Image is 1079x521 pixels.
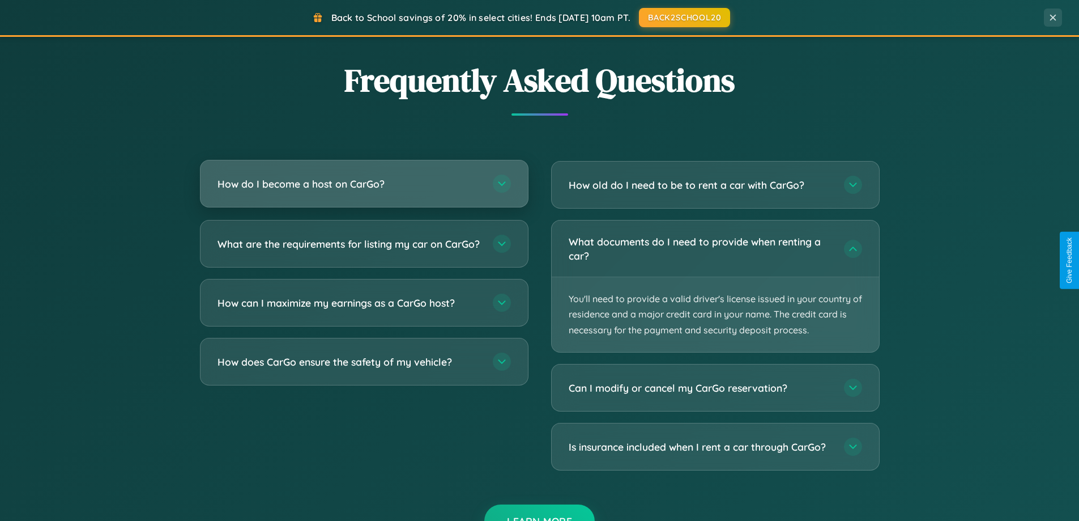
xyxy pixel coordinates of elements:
h3: How can I maximize my earnings as a CarGo host? [217,296,481,310]
h3: How does CarGo ensure the safety of my vehicle? [217,355,481,369]
p: You'll need to provide a valid driver's license issued in your country of residence and a major c... [552,277,879,352]
h3: How do I become a host on CarGo? [217,177,481,191]
h3: Can I modify or cancel my CarGo reservation? [569,381,833,395]
h3: How old do I need to be to rent a car with CarGo? [569,178,833,192]
h3: What documents do I need to provide when renting a car? [569,235,833,262]
button: BACK2SCHOOL20 [639,8,730,27]
div: Give Feedback [1065,238,1073,283]
h3: What are the requirements for listing my car on CarGo? [217,237,481,251]
h2: Frequently Asked Questions [200,58,880,102]
h3: Is insurance included when I rent a car through CarGo? [569,440,833,454]
span: Back to School savings of 20% in select cities! Ends [DATE] 10am PT. [331,12,630,23]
